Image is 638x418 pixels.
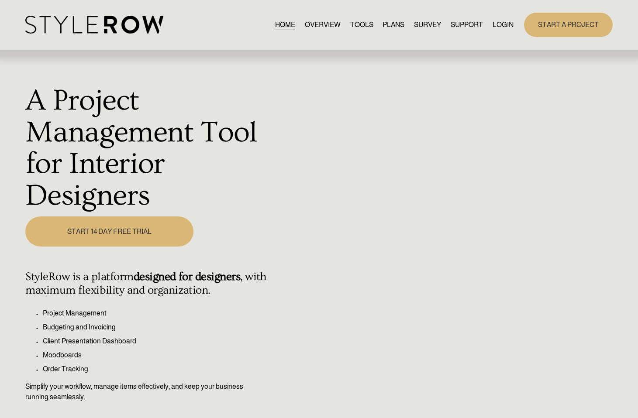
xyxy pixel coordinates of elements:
img: StyleRow [25,16,163,34]
a: START 14 DAY FREE TRIAL [25,216,193,247]
p: Order Tracking [43,364,267,374]
h4: StyleRow is a platform , with maximum flexibility and organization. [25,270,267,297]
p: Budgeting and Invoicing [43,322,267,332]
a: HOME [275,19,295,31]
a: LOGIN [493,19,514,31]
span: SUPPORT [451,20,483,30]
a: TOOLS [350,19,373,31]
p: Project Management [43,308,267,319]
a: SURVEY [414,19,441,31]
a: START A PROJECT [524,13,613,37]
strong: designed for designers [134,270,240,283]
p: Moodboards [43,350,267,360]
p: Client Presentation Dashboard [43,336,267,346]
h1: A Project Management Tool for Interior Designers [25,85,267,212]
a: folder dropdown [451,19,483,31]
a: OVERVIEW [305,19,341,31]
a: PLANS [383,19,404,31]
p: Simplify your workflow, manage items effectively, and keep your business running seamlessly. [25,381,267,402]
